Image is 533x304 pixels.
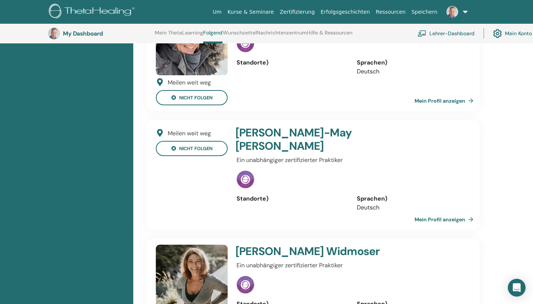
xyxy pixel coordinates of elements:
[168,129,211,138] div: Meilen weit weg
[277,5,318,19] a: Zertifizierung
[237,58,346,67] div: Standorte)
[237,156,466,165] p: Ein unabhängiger zertifizierter Praktiker
[63,30,137,37] h3: My Dashboard
[357,203,466,212] li: Deutsch
[237,261,466,270] p: Ein unabhängiger zertifizierter Praktiker
[493,27,502,40] img: cog.svg
[168,78,211,87] div: Meilen weit weg
[318,5,373,19] a: Erfolgsgeschichten
[418,25,475,42] a: Lehrer-Dashboard
[48,27,60,39] img: default.jpg
[225,5,277,19] a: Kurse & Seminare
[257,30,307,42] a: Nachrichtenzentrum
[373,5,408,19] a: Ressourcen
[409,5,440,19] a: Speichern
[210,5,225,19] a: Um
[307,30,352,42] a: Hilfe & Ressourcen
[446,6,458,18] img: default.jpg
[357,58,466,67] div: Sprachen)
[49,4,137,20] img: logo.png
[237,194,346,203] div: Standorte)
[418,30,426,37] img: chalkboard-teacher.svg
[223,30,257,42] a: Wunschzettel
[156,141,228,156] button: nicht folgen
[156,90,228,105] button: nicht folgen
[155,30,203,42] a: Mein ThetaLearning
[357,67,466,76] li: Deutsch
[235,245,427,258] h4: [PERSON_NAME] Widmoser
[203,30,222,43] a: Folgend
[415,212,476,227] a: Mein Profil anzeigen
[508,279,526,297] div: Open Intercom Messenger
[415,93,476,108] a: Mein Profil anzeigen
[493,25,532,42] a: Mein Konto
[235,126,427,153] h4: [PERSON_NAME]-May [PERSON_NAME]
[357,194,466,203] div: Sprachen)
